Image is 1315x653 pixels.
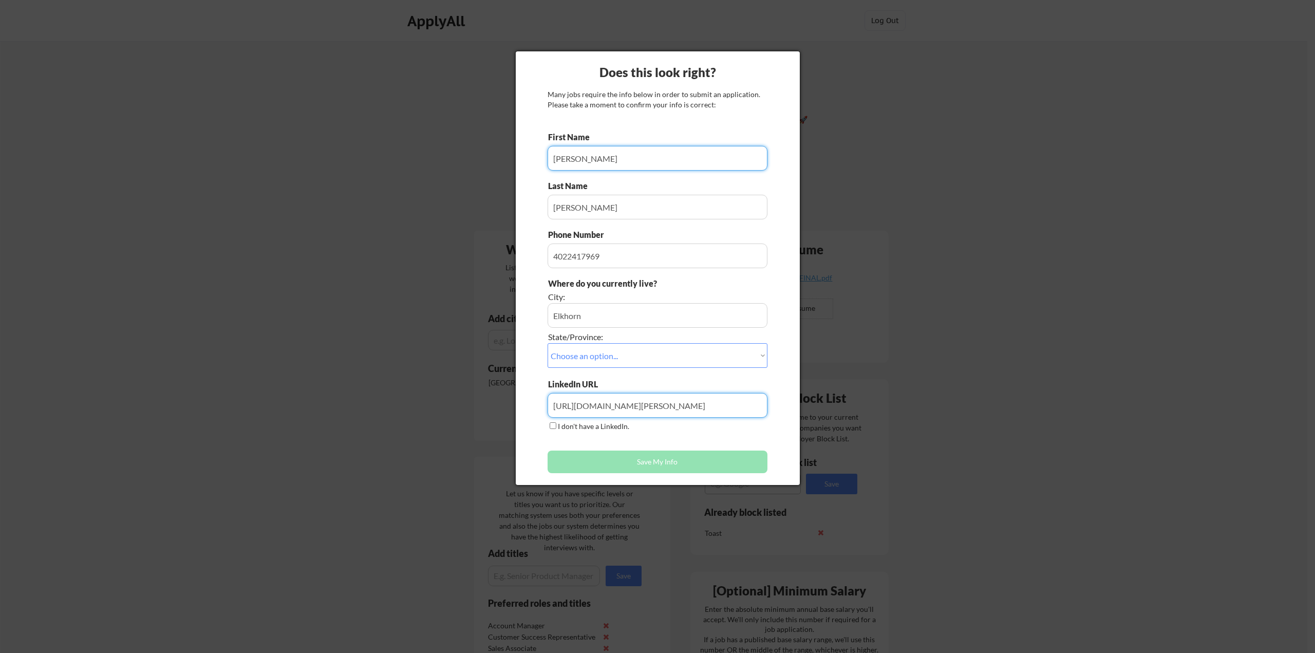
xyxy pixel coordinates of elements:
[558,422,629,431] label: I don't have a LinkedIn.
[548,89,767,109] div: Many jobs require the info below in order to submit an application. Please take a moment to confi...
[548,180,598,192] div: Last Name
[548,291,710,303] div: City:
[548,451,767,473] button: Save My Info
[548,303,767,328] input: e.g. Los Angeles
[548,331,710,343] div: State/Province:
[548,195,767,219] input: Type here...
[548,244,767,268] input: Type here...
[548,229,610,240] div: Phone Number
[548,393,767,418] input: Type here...
[548,146,767,171] input: Type here...
[516,64,800,81] div: Does this look right?
[548,132,598,143] div: First Name
[548,278,710,289] div: Where do you currently live?
[548,379,625,390] div: LinkedIn URL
